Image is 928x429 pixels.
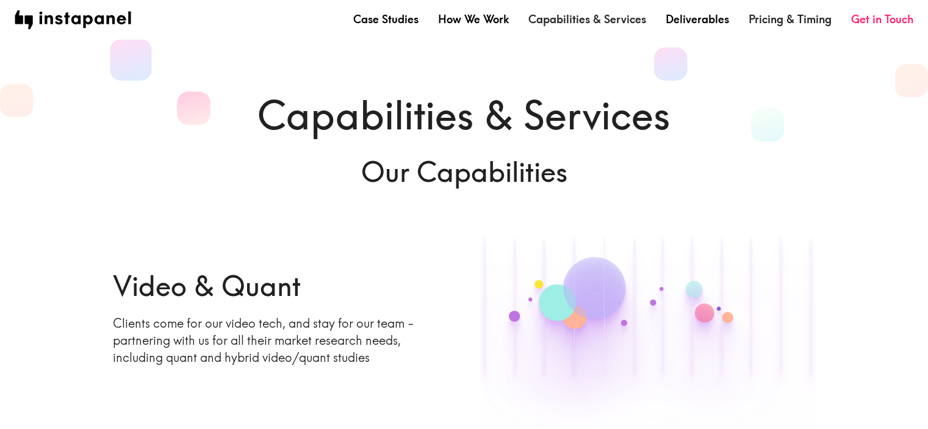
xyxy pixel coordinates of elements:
h6: Video & Quant [113,267,450,305]
a: Deliverables [666,12,729,27]
img: instapanel [15,10,131,29]
p: Clients come for our video tech, and stay for our team - partnering with us for all their market ... [113,315,450,366]
a: Capabilities & Services [528,12,646,27]
a: Get in Touch [851,12,913,27]
h6: Our Capabilities [113,153,816,191]
h1: Capabilities & Services [113,88,816,143]
a: Case Studies [353,12,419,27]
a: Pricing & Timing [749,12,832,27]
a: How We Work [438,12,509,27]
